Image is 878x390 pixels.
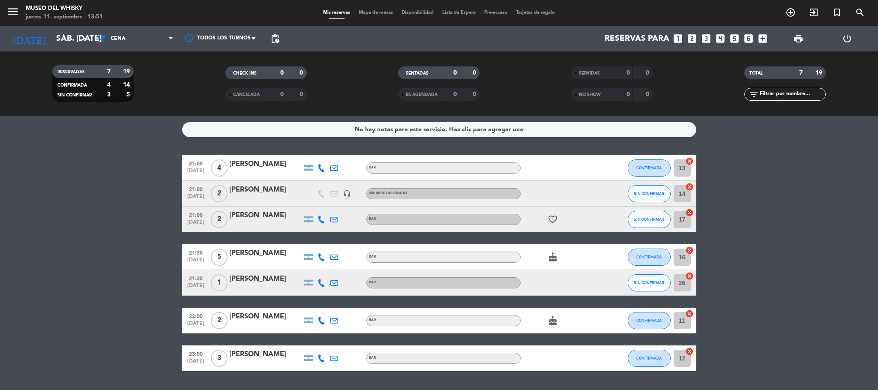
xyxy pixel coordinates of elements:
[185,273,207,283] span: 21:30
[672,33,683,44] i: looks_one
[111,36,126,42] span: Cena
[229,273,302,285] div: [PERSON_NAME]
[300,91,305,97] strong: 0
[406,71,429,75] span: SENTADAS
[757,33,768,44] i: add_box
[280,70,284,76] strong: 0
[185,184,207,194] span: 21:00
[126,92,132,98] strong: 5
[229,184,302,195] div: [PERSON_NAME]
[369,255,376,258] span: BAR
[634,280,664,285] span: SIN CONFIRMAR
[685,246,694,255] i: cancel
[628,249,671,266] button: CONFIRMADA
[685,347,694,356] i: cancel
[815,70,824,76] strong: 19
[685,157,694,165] i: cancel
[685,272,694,280] i: cancel
[548,252,558,262] i: cake
[749,89,759,99] i: filter_list
[628,350,671,367] button: CONFIRMADA
[6,5,19,21] button: menu
[453,91,457,97] strong: 0
[628,274,671,291] button: SIN CONFIRMAR
[57,70,85,74] span: RESERVADAS
[685,309,694,318] i: cancel
[185,168,207,178] span: [DATE]
[832,7,842,18] i: turned_in_not
[628,159,671,177] button: CONFIRMADA
[185,247,207,257] span: 21:30
[211,211,228,228] span: 2
[579,93,601,97] span: NO SHOW
[26,13,103,21] div: jueves 11. septiembre - 13:51
[759,90,825,99] input: Filtrar por nombre...
[636,165,662,170] span: CONFIRMADA
[185,219,207,229] span: [DATE]
[6,5,19,18] i: menu
[211,185,228,202] span: 2
[685,208,694,217] i: cancel
[343,190,351,198] i: headset_mic
[107,82,111,88] strong: 4
[369,281,376,284] span: BAR
[57,93,92,97] span: SIN CONFIRMAR
[185,348,207,358] span: 23:00
[211,249,228,266] span: 5
[319,10,354,15] span: Mis reservas
[636,318,662,323] span: CONFIRMADA
[211,350,228,367] span: 3
[646,91,651,97] strong: 0
[280,91,284,97] strong: 0
[229,210,302,221] div: [PERSON_NAME]
[369,166,376,169] span: BAR
[480,10,512,15] span: Pre-acceso
[842,33,852,44] i: power_settings_new
[855,7,865,18] i: search
[605,34,669,43] span: Reservas para
[211,159,228,177] span: 4
[548,315,558,326] i: cake
[185,321,207,330] span: [DATE]
[80,33,90,44] i: arrow_drop_down
[438,10,480,15] span: Lista de Espera
[626,91,630,97] strong: 0
[369,192,407,195] span: Sin menú asignado
[628,312,671,329] button: CONFIRMADA
[211,312,228,329] span: 2
[369,356,376,360] span: BAR
[785,7,796,18] i: add_circle_outline
[6,29,52,48] i: [DATE]
[300,70,305,76] strong: 0
[355,125,523,135] div: No hay notas para este servicio. Haz clic para agregar una
[626,70,630,76] strong: 0
[185,283,207,293] span: [DATE]
[229,248,302,259] div: [PERSON_NAME]
[26,4,103,13] div: MUSEO DEL WHISKY
[701,33,712,44] i: looks_3
[453,70,457,76] strong: 0
[715,33,726,44] i: looks_4
[406,93,438,97] span: RE AGENDADA
[369,217,376,221] span: BAR
[233,93,260,97] span: CANCELADA
[473,70,478,76] strong: 0
[211,274,228,291] span: 1
[636,356,662,360] span: CONFIRMADA
[548,214,558,225] i: favorite_border
[793,33,803,44] span: print
[634,191,664,196] span: SIN CONFIRMAR
[123,82,132,88] strong: 14
[636,255,662,259] span: CONFIRMADA
[270,33,280,44] span: pending_actions
[185,158,207,168] span: 21:00
[233,71,257,75] span: CHECK INS
[823,26,872,51] div: LOG OUT
[809,7,819,18] i: exit_to_app
[646,70,651,76] strong: 0
[107,92,111,98] strong: 3
[579,71,600,75] span: SERVIDAS
[229,349,302,360] div: [PERSON_NAME]
[799,70,803,76] strong: 7
[685,183,694,191] i: cancel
